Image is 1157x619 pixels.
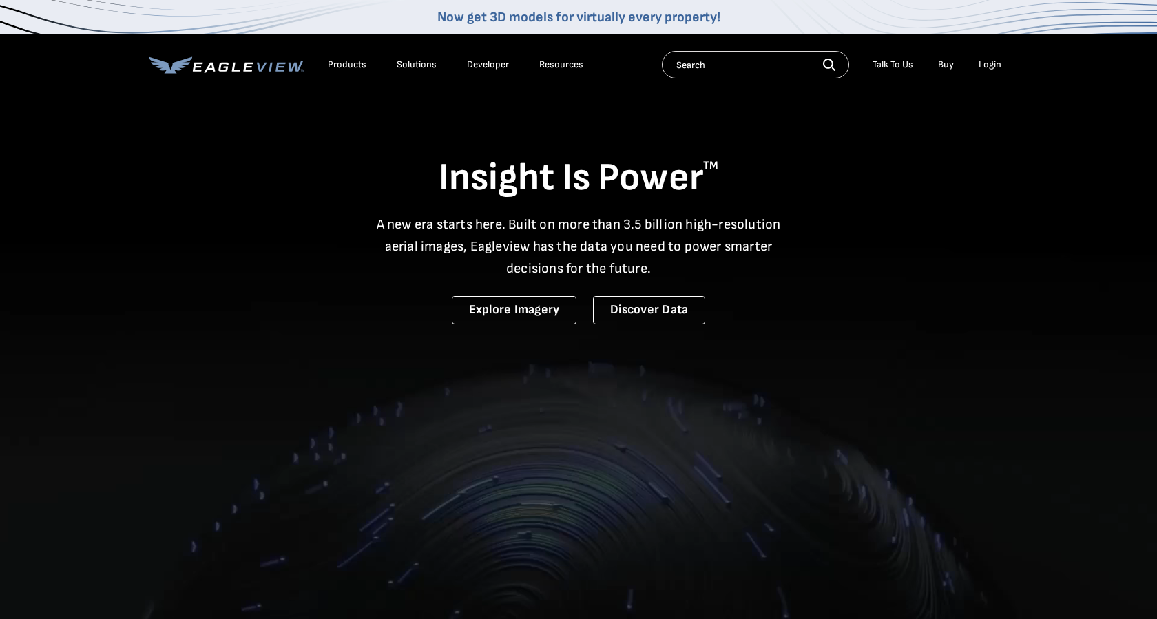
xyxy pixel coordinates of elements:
h1: Insight Is Power [149,154,1008,202]
a: Explore Imagery [452,296,577,324]
div: Products [328,59,366,71]
div: Login [979,59,1001,71]
div: Talk To Us [873,59,913,71]
a: Buy [938,59,954,71]
p: A new era starts here. Built on more than 3.5 billion high-resolution aerial images, Eagleview ha... [368,213,789,280]
div: Resources [539,59,583,71]
a: Now get 3D models for virtually every property! [437,9,720,25]
a: Developer [467,59,509,71]
sup: TM [703,159,718,172]
input: Search [662,51,849,78]
a: Discover Data [593,296,705,324]
div: Solutions [397,59,437,71]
